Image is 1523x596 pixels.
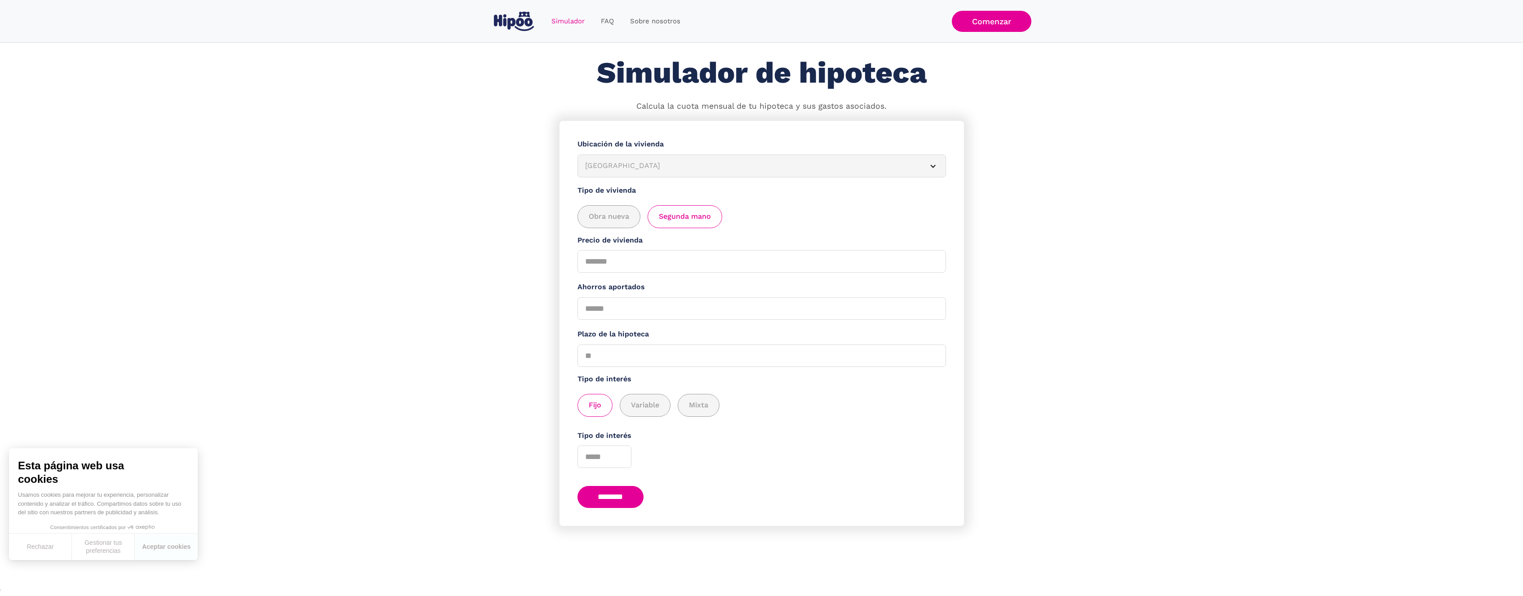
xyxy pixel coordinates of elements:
p: Calcula la cuota mensual de tu hipoteca y sus gastos asociados. [636,101,887,112]
span: Obra nueva [589,211,629,222]
label: Ubicación de la vivienda [577,139,946,150]
span: Variable [631,400,659,411]
label: Tipo de interés [577,374,946,385]
a: FAQ [593,13,622,30]
span: Fijo [589,400,601,411]
article: [GEOGRAPHIC_DATA] [577,155,946,177]
label: Tipo de interés [577,430,946,441]
label: Precio de vivienda [577,235,946,246]
label: Ahorros aportados [577,282,946,293]
span: Segunda mano [659,211,711,222]
a: Sobre nosotros [622,13,688,30]
form: Simulador Form [559,121,964,526]
div: add_description_here [577,394,946,417]
div: add_description_here [577,205,946,228]
label: Tipo de vivienda [577,185,946,196]
a: home [492,8,536,35]
a: Comenzar [952,11,1031,32]
span: Mixta [689,400,708,411]
a: Simulador [543,13,593,30]
div: [GEOGRAPHIC_DATA] [585,160,917,172]
label: Plazo de la hipoteca [577,329,946,340]
h1: Simulador de hipoteca [597,57,927,89]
